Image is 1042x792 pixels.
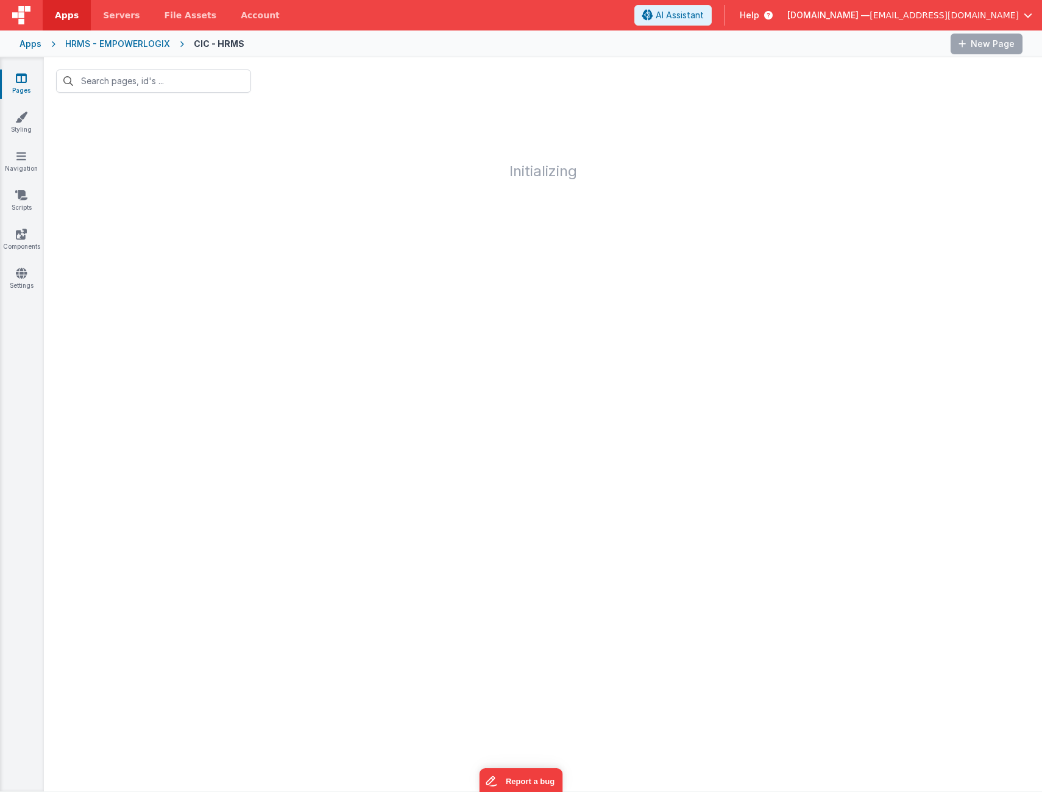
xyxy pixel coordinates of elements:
span: AI Assistant [656,9,704,21]
button: New Page [951,34,1023,54]
div: CIC - HRMS [194,38,244,50]
div: HRMS - EMPOWERLOGIX [65,38,170,50]
input: Search pages, id's ... [56,70,251,93]
span: Help [740,9,759,21]
span: Servers [103,9,140,21]
button: [DOMAIN_NAME] — [EMAIL_ADDRESS][DOMAIN_NAME] [787,9,1032,21]
h1: Initializing [44,105,1042,179]
span: [EMAIL_ADDRESS][DOMAIN_NAME] [870,9,1019,21]
span: Apps [55,9,79,21]
span: [DOMAIN_NAME] — [787,9,870,21]
div: Apps [19,38,41,50]
button: AI Assistant [634,5,712,26]
span: File Assets [165,9,217,21]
